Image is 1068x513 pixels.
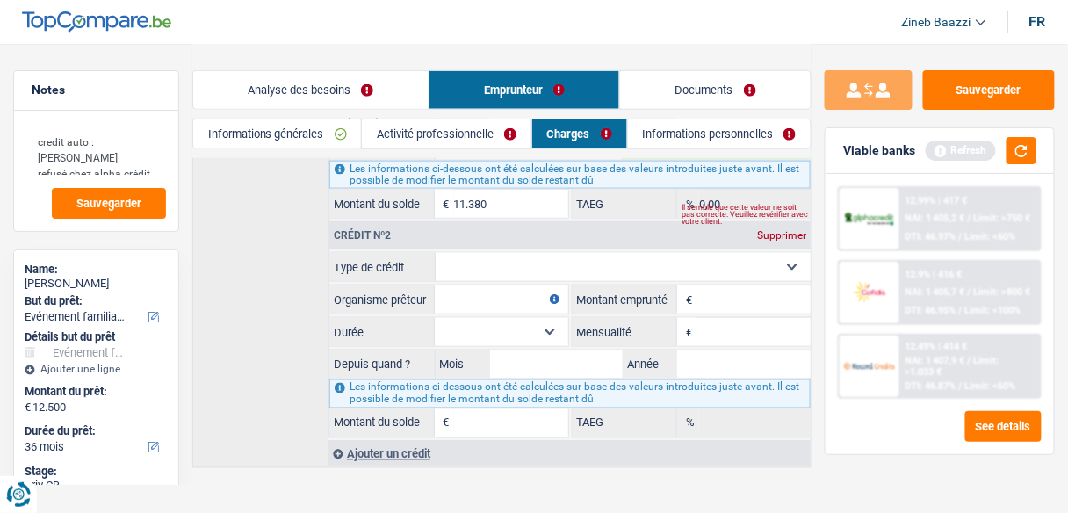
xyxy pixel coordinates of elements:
input: AAAA [677,350,811,379]
span: Limit: >800 € [974,286,1031,298]
label: Depuis quand ? [329,350,436,379]
span: NAI: 1 405,7 € [906,286,965,298]
div: Détails but du prêt [25,330,168,344]
a: Informations personnelles [628,119,812,148]
span: DTI: 46.97% [906,231,956,242]
span: € [435,190,454,218]
a: Zineb Baazzi [888,8,986,37]
span: Limit: <60% [965,231,1016,242]
span: € [677,318,696,346]
span: Limit: <100% [965,305,1021,316]
label: Mois [436,350,490,379]
a: Documents [620,71,811,109]
div: 12.49% | 414 € [906,341,968,352]
span: NAI: 1 405,2 € [906,213,965,224]
span: / [968,286,971,298]
span: NAI: 1 407,9 € [906,355,965,366]
span: % [677,409,699,437]
label: Durée [329,318,434,346]
div: Crédit nº2 [329,230,395,241]
label: Montant du solde [329,409,434,437]
span: Zineb Baazzi [902,15,971,30]
span: / [968,213,971,224]
label: TAEG [573,190,677,218]
div: Refresh [926,141,996,160]
div: Name: [25,263,168,277]
a: Emprunteur [429,71,620,109]
span: Sauvegarder [76,198,141,209]
h5: Notes [32,83,161,98]
div: fr [1029,13,1046,30]
span: / [959,305,963,316]
div: Ajouter une ligne [25,363,168,375]
span: Limit: >750 € [974,213,1031,224]
label: Montant emprunté [573,285,677,314]
div: Il semble que cette valeur ne soit pas correcte. Veuillez revérifier avec votre client. [682,211,811,218]
button: See details [965,411,1042,442]
img: Cofidis [844,279,895,305]
a: Activité professionnelle [362,119,531,148]
span: / [968,355,971,366]
label: Type de crédit [329,253,436,281]
label: Année [623,350,677,379]
span: DTI: 46.87% [906,380,956,392]
button: Sauvegarder [923,70,1055,110]
span: / [959,231,963,242]
div: [PERSON_NAME] [25,277,168,291]
label: TAEG [573,409,677,437]
span: Limit: <60% [965,380,1016,392]
div: 12.9% | 416 € [906,269,963,280]
div: Stage: [25,465,168,479]
span: € [25,401,31,415]
div: 12.99% | 417 € [906,195,968,206]
label: Montant du prêt: [25,385,164,399]
span: % [677,190,699,218]
span: DTI: 46.95% [906,305,956,316]
label: Durée du prêt: [25,424,164,438]
div: Priv CB [25,479,168,493]
img: AlphaCredit [844,211,895,227]
label: Organisme prêteur [329,285,434,314]
div: Les informations ci-dessous ont été calculées sur base des valeurs introduites juste avant. Il es... [329,161,811,189]
span: / [959,380,963,392]
div: Viable banks [843,143,915,158]
button: Sauvegarder [52,188,166,219]
span: € [435,409,454,437]
span: Limit: >1.033 € [906,355,999,378]
span: € [677,285,696,314]
label: Montant du solde [329,190,434,218]
input: MM [490,350,624,379]
a: Analyse des besoins [193,71,429,109]
a: Charges [532,119,627,148]
div: Les informations ci-dessous ont été calculées sur base des valeurs introduites juste avant. Il es... [329,379,811,408]
label: Mensualité [573,318,677,346]
img: Record Credits [844,353,895,379]
div: Supprimer [753,230,811,241]
img: TopCompare Logo [22,11,171,33]
a: Informations générales [193,119,362,148]
div: Ajouter un crédit [328,441,811,467]
label: But du prêt: [25,294,164,308]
